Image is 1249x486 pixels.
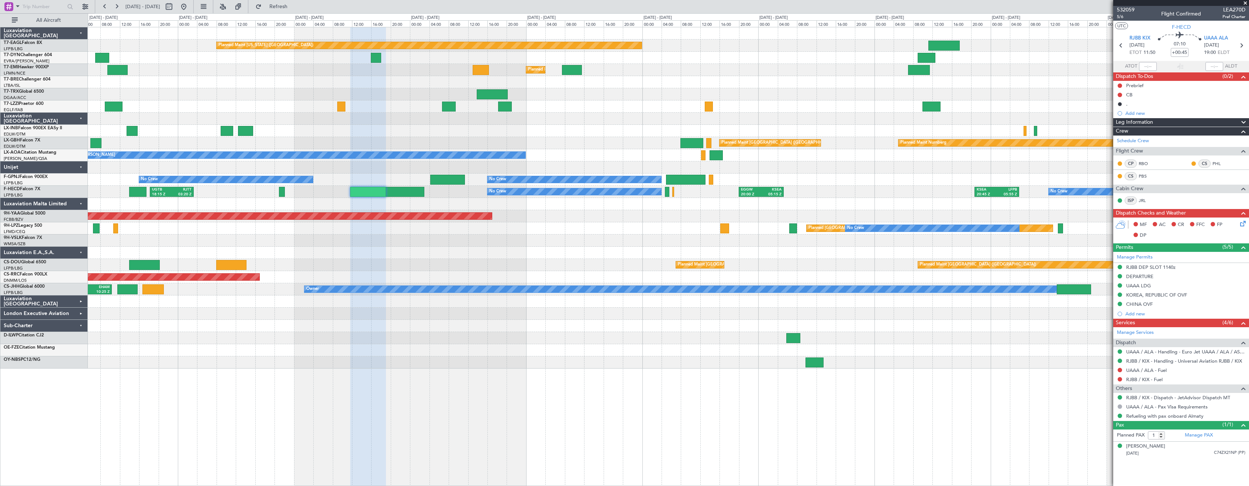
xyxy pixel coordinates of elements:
[1126,358,1242,364] a: RJBB / KIX - Handling - Universal Aviation RJBB / KIX
[4,192,23,198] a: LFPB/LBG
[1126,404,1208,410] a: UAAA / ALA - Pax Visa Requirements
[88,290,110,295] div: 10:25 Z
[4,290,23,295] a: LFPB/LBG
[847,223,864,234] div: No Crew
[4,175,20,179] span: F-GPNJ
[584,20,603,27] div: 12:00
[4,77,19,82] span: T7-BRE
[1222,14,1245,20] span: Pref Charter
[429,20,449,27] div: 04:00
[1125,311,1245,317] div: Add new
[4,107,23,113] a: EGLF/FAB
[913,20,932,27] div: 08:00
[1126,82,1143,89] div: Prebrief
[874,20,894,27] div: 00:00
[761,192,782,197] div: 05:15 Z
[900,137,946,148] div: Planned Maint Nurnberg
[141,174,158,185] div: No Crew
[1204,49,1216,57] span: 19:00
[139,20,158,27] div: 16:00
[1196,221,1205,229] span: FFC
[4,266,23,271] a: LFPB/LBG
[1222,6,1245,14] span: LEA270D
[4,144,25,149] a: EDLW/DTM
[4,65,49,69] a: T7-EMIHawker 900XP
[4,41,42,45] a: T7-EAGLFalcon 8X
[1204,42,1219,49] span: [DATE]
[1204,35,1228,42] span: UAAA ALA
[4,102,19,106] span: T7-LZZI
[1161,10,1201,18] div: Flight Confirmed
[352,20,371,27] div: 12:00
[4,260,46,264] a: CS-DOUGlobal 6500
[4,138,20,143] span: LX-GBH
[4,175,48,179] a: F-GPNJFalcon 900EX
[1222,243,1233,251] span: (5/5)
[1126,349,1245,355] a: UAAA / ALA - Handling - Euro Jet UAAA / ALA / ASTER AVIATION SERVICES
[1125,172,1137,180] div: CS
[739,20,758,27] div: 20:00
[1174,41,1186,48] span: 07:10
[1214,450,1245,456] span: C74ZX21NP (PP)
[1029,20,1048,27] div: 08:00
[1126,101,1128,107] div: .
[1116,147,1143,155] span: Flight Crew
[808,223,913,234] div: Planned [GEOGRAPHIC_DATA] ([GEOGRAPHIC_DATA])
[1126,264,1176,270] div: RJBB DEP SLOT 1140z
[4,223,18,228] span: 9H-LPZ
[263,4,294,9] span: Refresh
[4,126,62,130] a: LX-INBFalcon 900EX EASy II
[507,20,526,27] div: 20:00
[152,192,172,197] div: 18:15 Z
[1117,254,1153,261] a: Manage Permits
[4,345,55,350] a: OE-FZECitation Mustang
[1116,384,1132,393] span: Others
[489,186,506,197] div: No Crew
[4,71,25,76] a: LFMN/NCE
[1116,72,1153,81] span: Dispatch To-Dos
[120,20,139,27] div: 12:00
[1126,413,1204,419] a: Refueling with pax onboard Almaty
[1126,92,1132,98] div: CB
[252,1,296,13] button: Refresh
[1139,160,1155,167] a: RBO
[528,64,598,75] div: Planned Maint [GEOGRAPHIC_DATA]
[1116,421,1124,429] span: Pax
[1125,196,1137,205] div: ISP
[604,20,623,27] div: 16:00
[371,20,390,27] div: 16:00
[100,20,120,27] div: 08:00
[4,260,21,264] span: CS-DOU
[313,20,332,27] div: 04:00
[1116,339,1136,347] span: Dispatch
[4,345,19,350] span: OE-FZE
[391,20,410,27] div: 20:00
[1126,367,1167,373] a: UAAA / ALA - Fuel
[4,89,44,94] a: T7-TRXGlobal 6500
[836,20,855,27] div: 16:00
[1010,20,1029,27] div: 04:00
[721,137,838,148] div: Planned Maint [GEOGRAPHIC_DATA] ([GEOGRAPHIC_DATA])
[1217,221,1222,229] span: FP
[4,333,18,338] span: D-ILWP
[1116,185,1143,193] span: Cabin Crew
[817,20,836,27] div: 12:00
[1212,160,1229,167] a: PHL
[1140,221,1147,229] span: MF
[1198,160,1211,168] div: CS
[1143,49,1155,57] span: 11:50
[178,20,197,27] div: 00:00
[977,187,997,192] div: KSEA
[1178,221,1184,229] span: CR
[4,187,40,191] a: F-HECDFalcon 7X
[1116,209,1186,218] span: Dispatch Checks and Weather
[761,187,782,192] div: KSEA
[8,14,80,26] button: All Aircraft
[468,20,487,27] div: 12:00
[1126,443,1165,450] div: [PERSON_NAME]
[333,20,352,27] div: 08:00
[172,192,192,197] div: 03:20 Z
[4,102,44,106] a: T7-LZZIPraetor 600
[4,77,51,82] a: T7-BREChallenger 604
[4,83,20,88] a: LTBA/ISL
